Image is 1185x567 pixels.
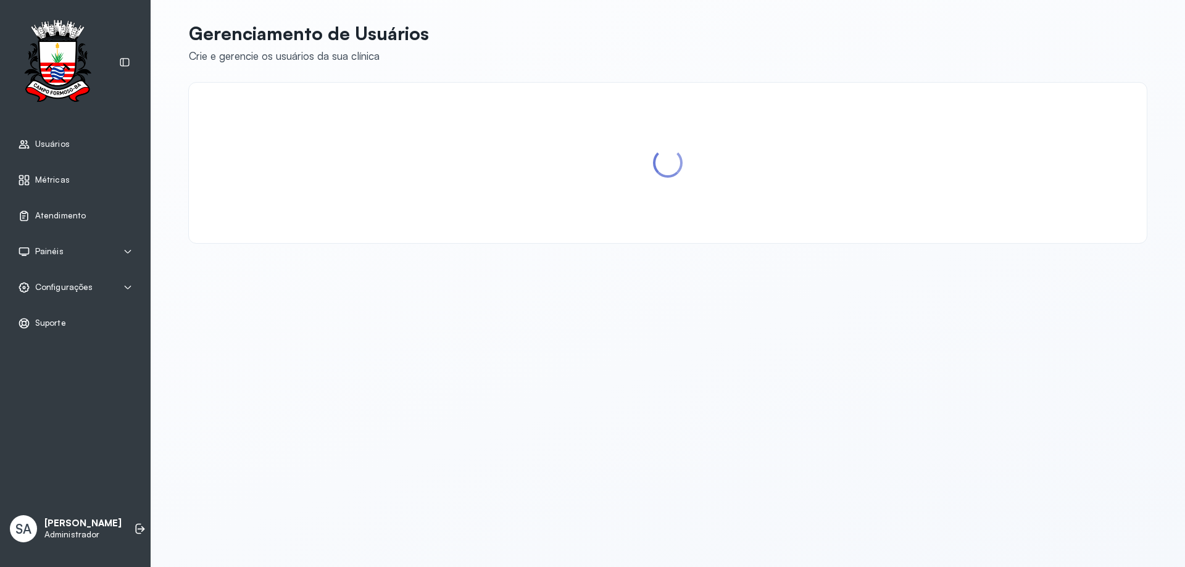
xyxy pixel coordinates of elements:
[35,246,64,257] span: Painéis
[189,22,429,44] p: Gerenciamento de Usuários
[35,175,70,185] span: Métricas
[18,138,133,151] a: Usuários
[35,282,93,292] span: Configurações
[35,210,86,221] span: Atendimento
[18,210,133,222] a: Atendimento
[35,318,66,328] span: Suporte
[13,20,102,106] img: Logotipo do estabelecimento
[189,49,429,62] div: Crie e gerencie os usuários da sua clínica
[35,139,70,149] span: Usuários
[18,174,133,186] a: Métricas
[44,518,122,529] p: [PERSON_NAME]
[44,529,122,540] p: Administrador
